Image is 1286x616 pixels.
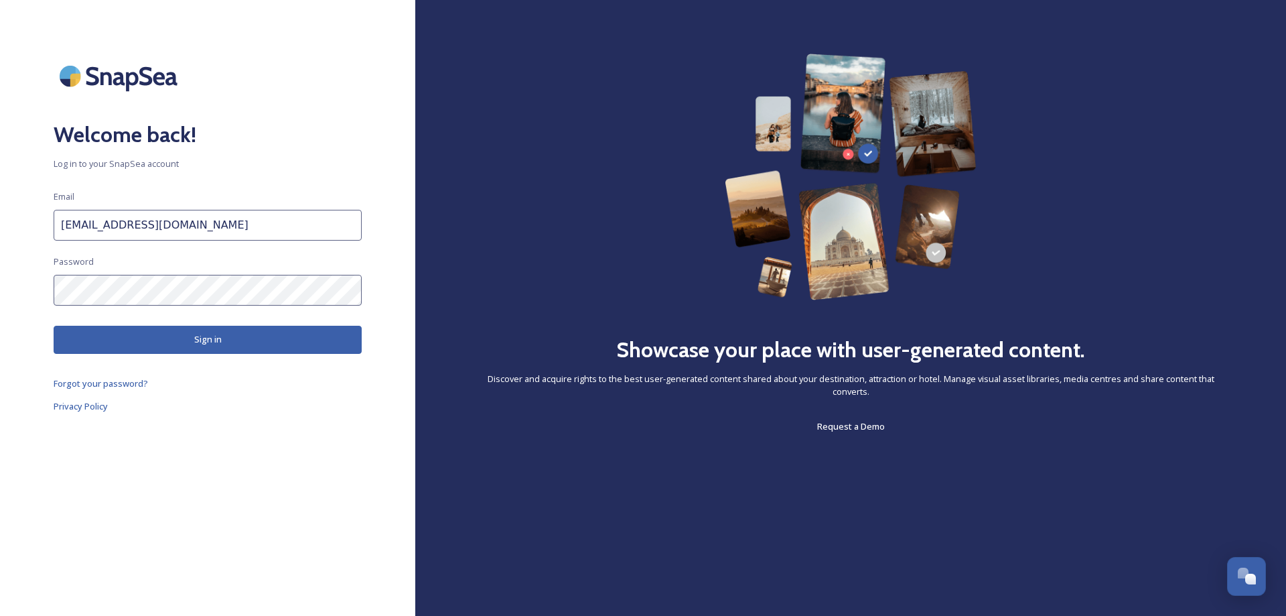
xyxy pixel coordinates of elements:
span: Request a Demo [817,420,885,432]
span: Password [54,255,94,268]
a: Forgot your password? [54,375,362,391]
span: Forgot your password? [54,377,148,389]
a: Privacy Policy [54,398,362,414]
input: john.doe@snapsea.io [54,210,362,241]
h2: Showcase your place with user-generated content. [616,334,1085,366]
button: Open Chat [1227,557,1266,596]
img: 63b42ca75bacad526042e722_Group%20154-p-800.png [725,54,976,300]
button: Sign in [54,326,362,353]
h2: Welcome back! [54,119,362,151]
span: Email [54,190,74,203]
span: Discover and acquire rights to the best user-generated content shared about your destination, att... [469,373,1232,398]
span: Privacy Policy [54,400,108,412]
span: Log in to your SnapSea account [54,158,362,170]
a: Request a Demo [817,418,885,434]
img: SnapSea Logo [54,54,188,99]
